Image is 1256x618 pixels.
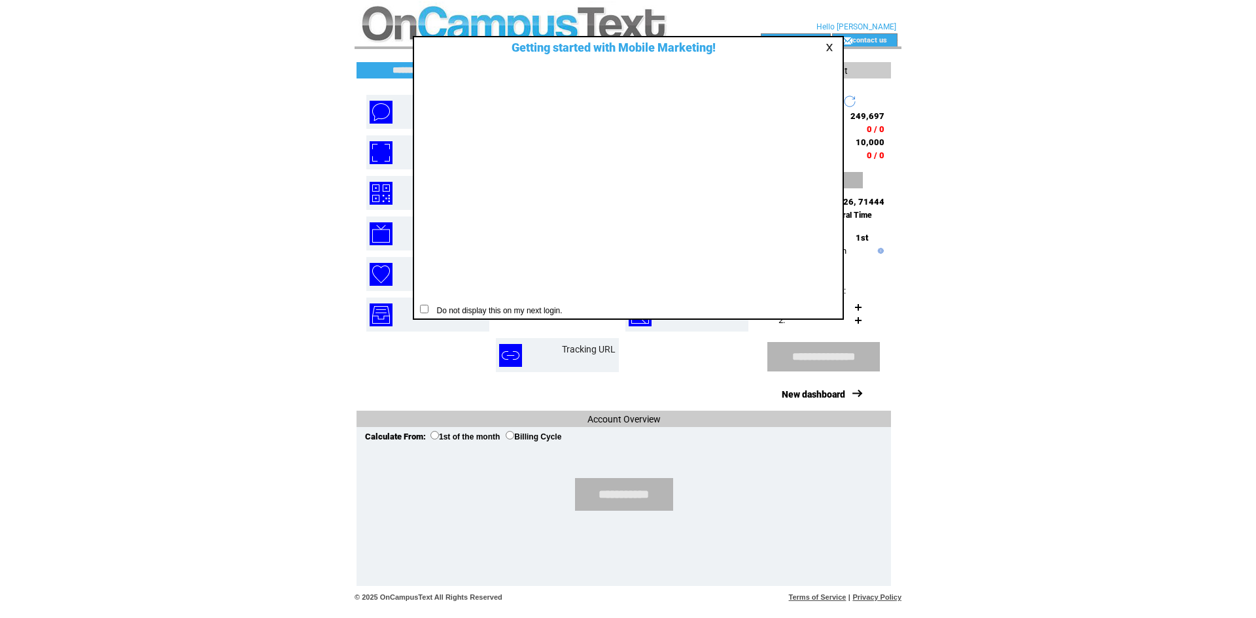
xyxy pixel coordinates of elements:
[430,306,563,315] span: Do not display this on my next login.
[562,344,616,354] a: Tracking URL
[875,248,884,254] img: help.gif
[498,41,716,54] span: Getting started with Mobile Marketing!
[867,150,884,160] span: 0 / 0
[506,432,561,441] label: Billing Cycle
[850,111,884,121] span: 249,697
[370,141,392,164] img: mobile-coupons.png
[365,432,426,441] span: Calculate From:
[789,593,846,601] a: Terms of Service
[816,22,896,31] span: Hello [PERSON_NAME]
[506,431,514,439] input: Billing Cycle
[828,197,884,207] span: 76626, 71444
[499,344,522,367] img: tracking-url.png
[848,593,850,601] span: |
[856,137,884,147] span: 10,000
[852,35,887,44] a: contact us
[826,211,872,220] span: Central Time
[867,124,884,134] span: 0 / 0
[778,315,785,325] span: 2.
[843,35,852,46] img: contact_us_icon.gif
[430,431,439,439] input: 1st of the month
[587,414,661,424] span: Account Overview
[852,593,901,601] a: Privacy Policy
[370,303,392,326] img: inbox.png
[430,432,500,441] label: 1st of the month
[370,101,392,124] img: text-blast.png
[781,35,791,46] img: account_icon.gif
[370,263,392,286] img: birthday-wishes.png
[782,389,845,400] a: New dashboard
[856,233,868,243] span: 1st
[355,593,502,601] span: © 2025 OnCampusText All Rights Reserved
[370,222,392,245] img: text-to-screen.png
[370,182,392,205] img: qr-codes.png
